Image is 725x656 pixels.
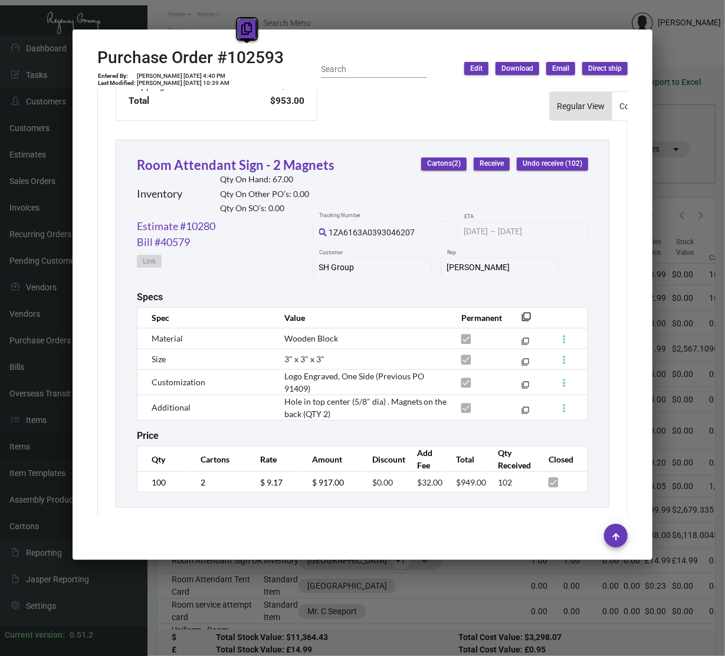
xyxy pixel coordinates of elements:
span: Undo receive (102) [523,159,582,169]
th: Rate [248,447,300,472]
span: $32.00 [417,477,442,487]
th: Total [444,447,486,472]
th: Permanent [450,307,504,328]
span: $0.00 [372,477,393,487]
h2: Purchase Order #102593 [97,48,284,68]
mat-icon: filter_none [522,409,530,416]
th: Cartons [189,447,248,472]
span: – [491,227,496,237]
a: Room Attendant Sign - 2 Magnets [137,157,334,173]
button: Download [496,62,539,75]
button: Direct ship [582,62,628,75]
button: Receive [474,158,510,170]
th: Closed [537,447,588,472]
span: Edit [470,64,483,74]
span: 1ZA6163A0393046207 [329,228,415,237]
mat-icon: filter_none [522,383,530,391]
span: Download [501,64,533,74]
mat-icon: filter_none [522,340,530,347]
button: Email [546,62,575,75]
span: Logo Engraved, One Side (Previous PO 91409) [284,371,424,393]
h2: Qty On SO’s: 0.00 [220,204,309,214]
th: Discount [360,447,405,472]
span: Hole in top center (5/8" dia) . Magnets on the back (QTY 2) [284,396,447,419]
h2: Price [137,430,159,441]
span: Direct ship [588,64,622,74]
th: Qty [137,447,189,472]
a: Estimate #10280 [137,218,215,234]
td: [PERSON_NAME] [DATE] 4:40 PM [136,73,230,80]
span: Email [552,64,569,74]
td: Last Modified: [97,80,136,87]
th: Spec [137,307,272,328]
mat-icon: filter_none [521,316,531,325]
button: Cartons(2) [421,158,467,170]
h2: Inventory [137,188,182,201]
button: Edit [464,62,488,75]
i: Copy [242,22,252,35]
button: Regular View [550,92,612,120]
button: Undo receive (102) [517,158,588,170]
span: Receive [480,159,504,169]
th: Add Fee [405,447,444,472]
td: [PERSON_NAME] [DATE] 10:39 AM [136,80,230,87]
div: 0.51.2 [70,629,93,641]
span: Link [143,257,156,267]
td: Total [128,94,242,109]
span: Material [152,333,183,343]
mat-icon: filter_none [522,360,530,368]
span: Cartons [427,159,461,169]
h2: Qty On Other PO’s: 0.00 [220,189,309,199]
span: (2) [452,160,461,168]
td: Entered By: [97,73,136,80]
span: Customization [152,377,205,387]
th: Qty Received [486,447,537,472]
span: 3" x 3" x 3" [284,354,324,364]
span: Size [152,354,166,364]
input: Start date [464,227,488,237]
a: Bill #40579 [137,234,190,250]
h2: Specs [137,291,163,303]
span: $949.00 [456,477,486,487]
input: End date [498,227,555,237]
button: Link [137,255,162,268]
span: Wooden Block [284,333,338,343]
button: Compact View [612,92,680,120]
th: Value [273,307,450,328]
th: Amount [300,447,360,472]
h2: Qty On Hand: 67.00 [220,175,309,185]
span: 102 [498,477,512,487]
td: $953.00 [242,94,305,109]
div: Current version: [5,629,65,641]
span: Additional [152,402,191,412]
